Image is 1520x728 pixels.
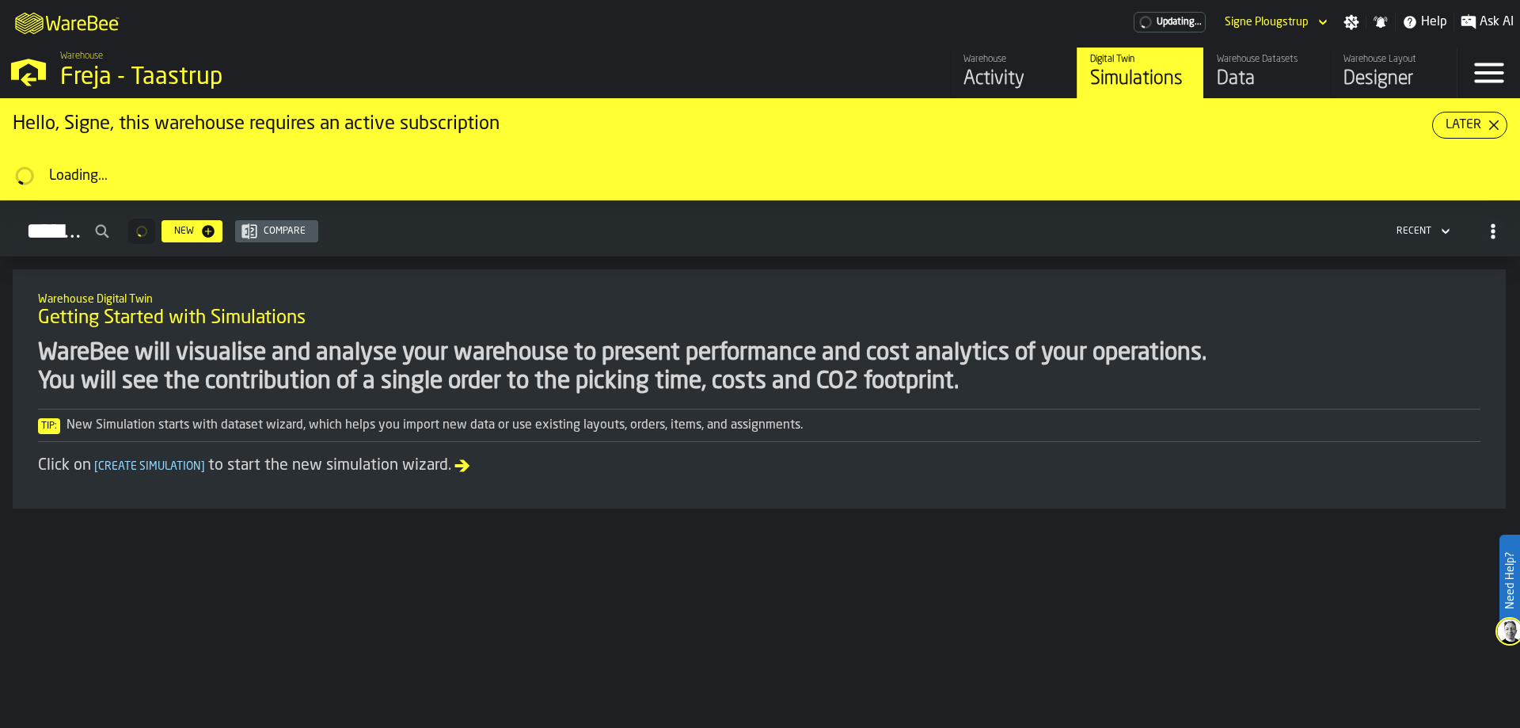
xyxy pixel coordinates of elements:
span: Warehouse [60,51,103,62]
label: button-toggle-Menu [1457,48,1520,98]
span: Create Simulation [91,461,208,472]
a: link-to-/wh/i/36c4991f-68ef-4ca7-ab45-a2252c911eea/feed/ [950,48,1077,98]
label: button-toggle-Notifications [1366,14,1395,30]
span: Ask AI [1480,13,1514,32]
span: ] [201,461,205,472]
div: DropdownMenuValue-Signe Plougstrup [1225,16,1309,29]
a: link-to-/wh/i/36c4991f-68ef-4ca7-ab45-a2252c911eea/pricing/ [1134,12,1206,32]
div: WareBee will visualise and analyse your warehouse to present performance and cost analytics of yo... [38,339,1480,396]
div: Click on to start the new simulation wizard. [38,455,1480,477]
div: Warehouse Datasets [1217,54,1317,65]
div: Loading... [49,167,1507,185]
div: Warehouse Layout [1343,54,1444,65]
span: Getting Started with Simulations [38,306,306,331]
div: New Simulation starts with dataset wizard, which helps you import new data or use existing layout... [38,416,1480,435]
h2: Sub Title [38,290,1480,306]
span: Help [1421,13,1447,32]
div: Later [1439,116,1488,135]
div: DropdownMenuValue-4 [1396,226,1431,237]
button: button-Compare [235,220,318,242]
div: Activity [963,67,1064,92]
label: button-toggle-Ask AI [1454,13,1520,32]
div: title-Getting Started with Simulations [25,282,1493,339]
div: Designer [1343,67,1444,92]
a: link-to-/wh/i/36c4991f-68ef-4ca7-ab45-a2252c911eea/simulations [1077,48,1203,98]
span: Tip: [38,418,60,434]
div: ButtonLoadMore-Loading...-Prev-First-Last [122,219,161,244]
div: DropdownMenuValue-Signe Plougstrup [1218,13,1331,32]
label: button-toggle-Settings [1337,14,1366,30]
a: link-to-/wh/i/36c4991f-68ef-4ca7-ab45-a2252c911eea/designer [1330,48,1457,98]
a: link-to-/wh/i/36c4991f-68ef-4ca7-ab45-a2252c911eea/data [1203,48,1330,98]
div: DropdownMenuValue-4 [1390,222,1453,241]
div: Compare [257,226,312,237]
span: Updating... [1157,17,1202,28]
div: Warehouse [963,54,1064,65]
div: Hello, Signe, this warehouse requires an active subscription [13,112,1432,137]
div: New [168,226,200,237]
span: [ [94,461,98,472]
label: Need Help? [1501,536,1518,625]
div: Data [1217,67,1317,92]
div: Simulations [1090,67,1191,92]
label: button-toggle-Help [1396,13,1453,32]
div: Digital Twin [1090,54,1191,65]
button: button-New [161,220,222,242]
button: button-Later [1432,112,1507,139]
div: Freja - Taastrup [60,63,488,92]
div: ItemListCard- [13,269,1506,509]
div: Menu Subscription [1134,12,1206,32]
